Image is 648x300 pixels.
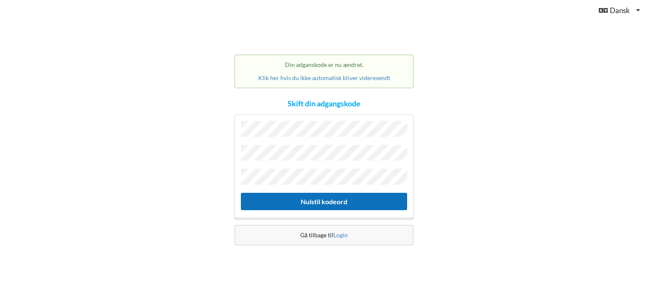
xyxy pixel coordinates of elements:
span: Dansk [610,7,630,14]
a: Klik her hvis du ikke automatisk bliver videresendt [258,74,390,81]
div: Gå tilbage til [235,225,413,245]
button: Nulstil kodeord [241,193,407,210]
p: Din adganskode er nu ændret. [243,61,405,69]
a: Login [333,231,348,239]
div: Skift din adgangskode [288,99,360,108]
